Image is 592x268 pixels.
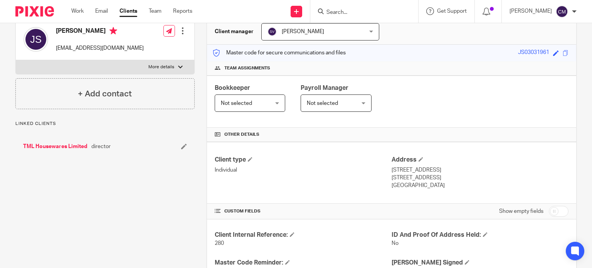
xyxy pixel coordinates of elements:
i: Primary [109,27,117,35]
p: More details [148,64,174,70]
span: Not selected [307,101,338,106]
h4: Address [392,156,568,164]
h4: [PERSON_NAME] [56,27,144,37]
p: Linked clients [15,121,195,127]
a: Reports [173,7,192,15]
span: Get Support [437,8,467,14]
h3: Client manager [215,28,254,35]
h4: CUSTOM FIELDS [215,208,392,214]
span: 280 [215,241,224,246]
h4: + Add contact [78,88,132,100]
p: [STREET_ADDRESS] [392,166,568,174]
h4: ID And Proof Of Address Held: [392,231,568,239]
img: svg%3E [24,27,48,52]
span: director [91,143,111,150]
span: No [392,241,399,246]
p: [EMAIL_ADDRESS][DOMAIN_NAME] [56,44,144,52]
a: Email [95,7,108,15]
img: Pixie [15,6,54,17]
h4: Client Internal Reference: [215,231,392,239]
span: Team assignments [224,65,270,71]
span: Not selected [221,101,252,106]
span: Other details [224,131,259,138]
p: [PERSON_NAME] [510,7,552,15]
div: JS03031961 [518,49,549,57]
span: Payroll Manager [301,85,348,91]
span: Bookkeeper [215,85,250,91]
p: Individual [215,166,392,174]
span: [PERSON_NAME] [282,29,324,34]
img: svg%3E [267,27,277,36]
h4: [PERSON_NAME] Signed [392,259,568,267]
a: TML Housewares Limited [23,143,87,150]
h4: Client type [215,156,392,164]
a: Clients [119,7,137,15]
label: Show empty fields [499,207,543,215]
img: svg%3E [556,5,568,18]
h4: Master Code Reminder: [215,259,392,267]
input: Search [326,9,395,16]
p: Master code for secure communications and files [213,49,346,57]
p: [STREET_ADDRESS] [392,174,568,182]
a: Work [71,7,84,15]
p: [GEOGRAPHIC_DATA] [392,182,568,189]
a: Team [149,7,161,15]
